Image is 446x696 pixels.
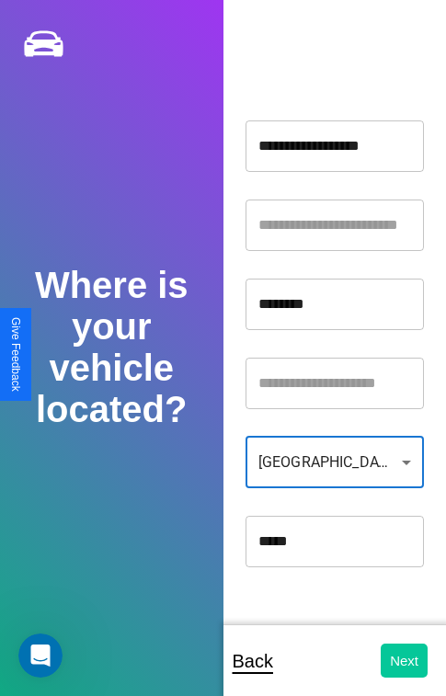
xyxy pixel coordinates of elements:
p: Back [233,645,273,678]
h2: Where is your vehicle located? [22,265,200,430]
button: Next [381,644,428,678]
iframe: Intercom live chat [18,633,63,678]
div: Give Feedback [9,317,22,392]
div: [GEOGRAPHIC_DATA] [246,437,424,488]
